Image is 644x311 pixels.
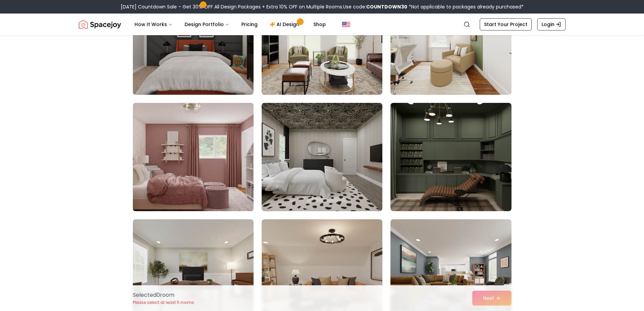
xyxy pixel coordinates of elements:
[79,14,566,35] nav: Global
[342,20,350,28] img: United States
[179,18,235,31] button: Design Portfolio
[343,3,407,10] span: Use code:
[262,103,382,211] img: Room room-11
[79,18,121,31] a: Spacejoy
[129,18,331,31] nav: Main
[133,300,194,305] p: Please select at least 5 rooms
[407,3,524,10] span: *Not applicable to packages already purchased*
[133,291,194,299] p: Selected 0 room
[236,18,263,31] a: Pricing
[308,18,331,31] a: Shop
[79,18,121,31] img: Spacejoy Logo
[264,18,307,31] a: AI Design
[390,103,511,211] img: Room room-12
[129,18,178,31] button: How It Works
[537,18,566,30] a: Login
[121,3,524,10] div: [DATE] Countdown Sale – Get 30% OFF All Design Packages + Extra 10% OFF on Multiple Rooms.
[480,18,532,30] a: Start Your Project
[366,3,407,10] b: COUNTDOWN30
[130,100,257,214] img: Room room-10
